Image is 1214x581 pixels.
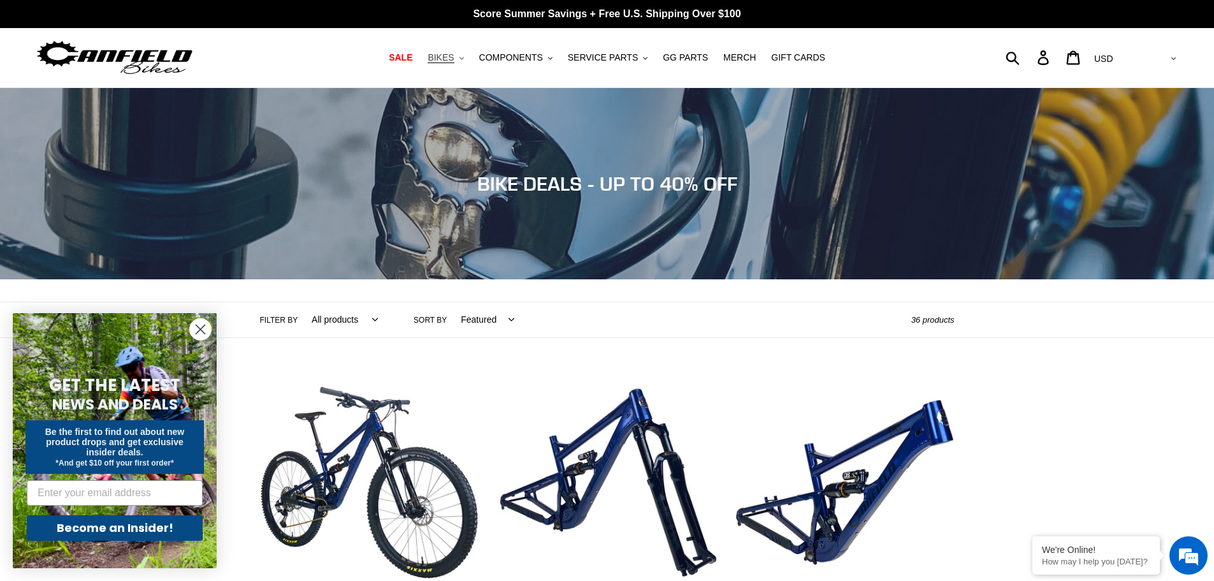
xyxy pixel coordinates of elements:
a: MERCH [717,49,762,66]
img: Canfield Bikes [35,38,194,78]
button: BIKES [421,49,470,66]
label: Sort by [414,314,447,326]
p: How may I help you today? [1042,557,1150,566]
span: GG PARTS [663,52,708,63]
a: SALE [382,49,419,66]
button: Become an Insider! [27,515,203,541]
span: GET THE LATEST [49,374,180,397]
div: We're Online! [1042,545,1150,555]
span: SALE [389,52,412,63]
span: BIKES [428,52,454,63]
button: COMPONENTS [473,49,559,66]
a: GIFT CARDS [765,49,832,66]
span: *And get $10 off your first order* [55,459,173,467]
span: COMPONENTS [479,52,543,63]
label: Filter by [260,314,298,326]
span: GIFT CARDS [771,52,825,63]
span: MERCH [723,52,756,63]
span: SERVICE PARTS [568,52,638,63]
span: Be the first to find out about new product drops and get exclusive insider deals. [45,427,185,457]
button: Close dialog [189,318,212,341]
button: SERVICE PARTS [561,49,654,66]
a: GG PARTS [656,49,714,66]
span: BIKE DEALS - UP TO 40% OFF [477,172,737,195]
input: Enter your email address [27,480,203,506]
span: NEWS AND DEALS [52,394,178,415]
span: 36 products [911,315,955,325]
input: Search [1013,43,1045,71]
